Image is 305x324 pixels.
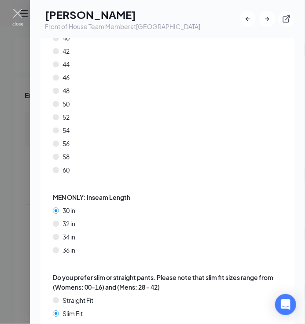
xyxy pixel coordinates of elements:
[62,152,70,162] span: 58
[62,112,70,122] span: 52
[62,46,70,56] span: 42
[62,309,83,318] span: Slim Fit
[62,59,70,69] span: 44
[263,15,272,23] svg: ArrowRight
[279,11,294,27] button: ExternalLink
[62,206,75,215] span: 30 in
[62,73,70,82] span: 46
[275,294,296,315] div: Open Intercom Messenger
[62,295,93,305] span: Straight Fit
[259,11,275,27] button: ArrowRight
[45,22,200,31] div: Front of House Team Member at [GEOGRAPHIC_DATA]
[53,192,130,202] span: MEN ONLY: Inseam Length
[62,219,75,228] span: 32 in
[53,272,283,292] span: Do you prefer slim or straight pants. Please note that slim fit sizes range from (Womens: 00-16) ...
[62,139,70,148] span: 56
[62,165,70,175] span: 60
[62,125,70,135] span: 54
[45,7,200,22] h1: [PERSON_NAME]
[282,15,291,23] svg: ExternalLink
[62,99,70,109] span: 50
[243,15,252,23] svg: ArrowLeftNew
[62,232,75,242] span: 34 in
[62,245,75,255] span: 36 in
[240,11,256,27] button: ArrowLeftNew
[62,86,70,96] span: 48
